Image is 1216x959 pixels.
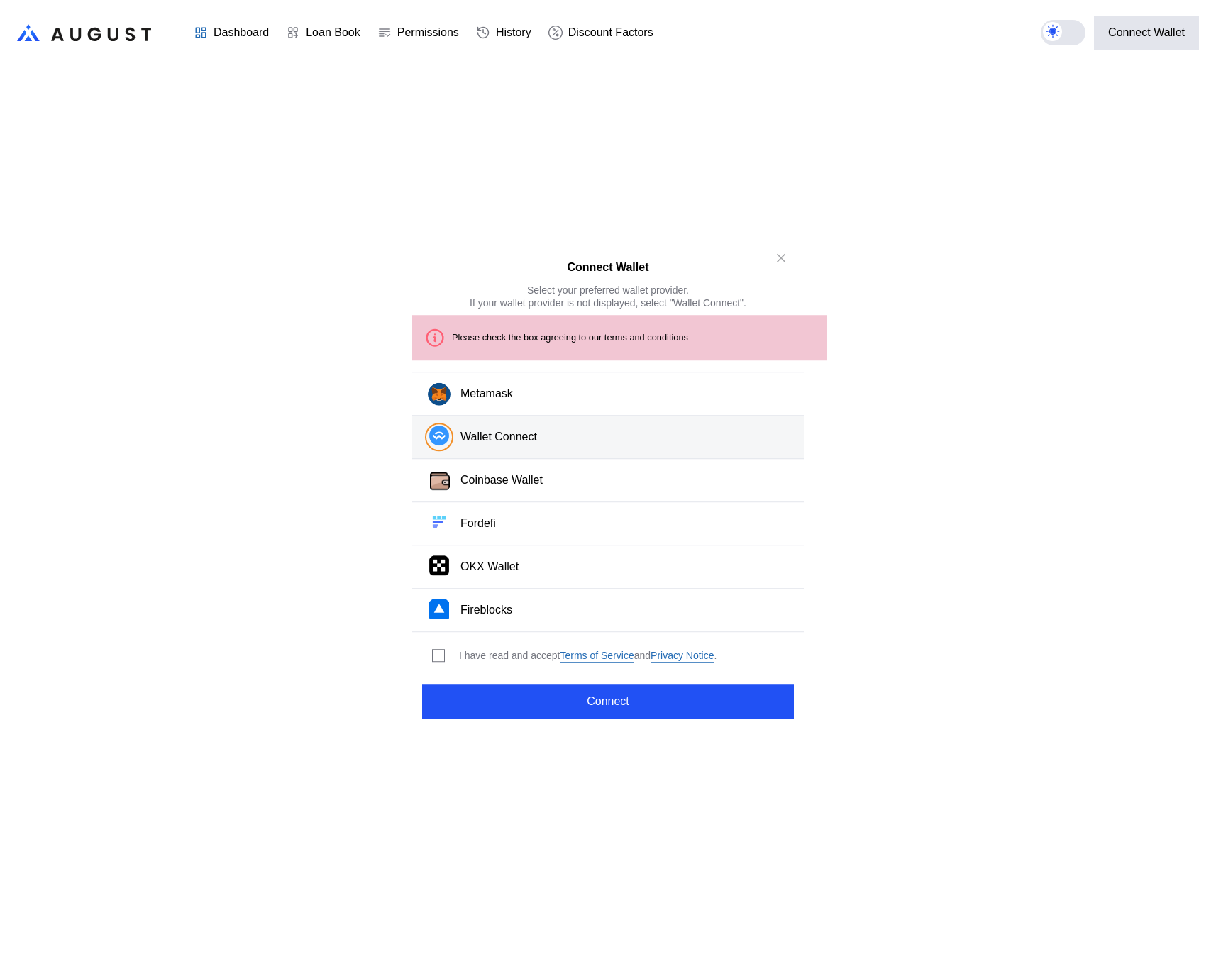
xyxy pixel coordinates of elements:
div: Dashboard [214,26,269,39]
button: Connect [422,684,794,719]
div: Loan Book [306,26,360,39]
div: Metamask [460,387,513,401]
div: Select your preferred wallet provider. [527,284,689,296]
a: Terms of Service [560,649,634,663]
div: History [496,26,531,39]
div: Wallet Connect [460,430,537,445]
div: Please check the box agreeing to our terms and conditions [452,333,815,343]
img: Coinbase Wallet [428,469,452,493]
div: Coinbase Wallet [460,473,543,488]
img: Fireblocks [429,599,449,619]
button: Coinbase WalletCoinbase Wallet [412,459,804,502]
div: Fireblocks [460,603,512,618]
img: OKX Wallet [429,555,449,575]
button: FordefiFordefi [412,502,804,545]
div: OKX Wallet [460,560,519,575]
button: Metamask [412,372,804,416]
button: OKX WalletOKX Wallet [412,545,804,589]
span: and [634,650,651,663]
div: Fordefi [460,516,496,531]
div: Permissions [397,26,459,39]
button: FireblocksFireblocks [412,589,804,632]
div: I have read and accept . [459,649,717,663]
a: Privacy Notice [651,649,714,663]
img: Fordefi [429,512,449,532]
button: Wallet Connect [412,416,804,459]
button: close modal [770,246,792,269]
h2: Connect Wallet [568,262,649,275]
div: Connect Wallet [1108,26,1185,39]
div: Discount Factors [568,26,653,39]
div: If your wallet provider is not displayed, select "Wallet Connect". [470,296,746,309]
